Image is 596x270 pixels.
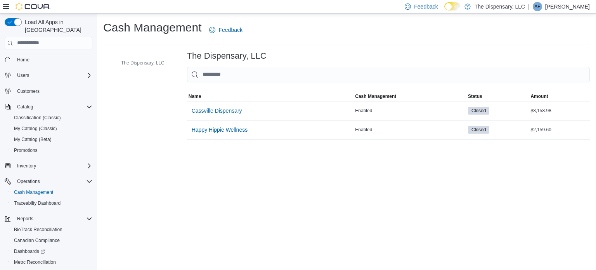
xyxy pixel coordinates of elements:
[11,199,64,208] a: Traceabilty Dashboard
[14,259,56,265] span: Metrc Reconciliation
[17,57,29,63] span: Home
[17,104,33,110] span: Catalog
[11,135,92,144] span: My Catalog (Beta)
[534,2,540,11] span: AF
[14,115,61,121] span: Classification (Classic)
[17,178,40,185] span: Operations
[8,134,95,145] button: My Catalog (Beta)
[11,258,92,267] span: Metrc Reconciliation
[466,92,529,101] button: Status
[529,92,590,101] button: Amount
[17,216,33,222] span: Reports
[14,71,32,80] button: Users
[468,107,489,115] span: Closed
[529,106,590,115] div: $8,158.98
[206,22,245,38] a: Feedback
[14,177,92,186] span: Operations
[192,107,242,115] span: Cassville Dispensary
[11,188,56,197] a: Cash Management
[16,3,50,10] img: Cova
[11,146,41,155] a: Promotions
[14,177,43,186] button: Operations
[444,2,461,10] input: Dark Mode
[189,93,201,99] span: Name
[11,247,48,256] a: Dashboards
[14,214,36,223] button: Reports
[11,124,92,133] span: My Catalog (Classic)
[192,126,248,134] span: Happy Hippie Wellness
[528,2,530,11] p: |
[14,102,92,111] span: Catalog
[533,2,542,11] div: Adele Foltz
[14,248,45,254] span: Dashboards
[2,85,95,97] button: Customers
[2,70,95,81] button: Users
[11,135,55,144] a: My Catalog (Beta)
[11,188,92,197] span: Cash Management
[103,20,201,35] h1: Cash Management
[353,106,466,115] div: Enabled
[530,93,548,99] span: Amount
[189,103,245,118] button: Cassville Dispensary
[8,224,95,235] button: BioTrack Reconciliation
[14,147,38,153] span: Promotions
[8,257,95,268] button: Metrc Reconciliation
[8,246,95,257] a: Dashboards
[14,214,92,223] span: Reports
[11,236,92,245] span: Canadian Compliance
[14,87,43,96] a: Customers
[2,213,95,224] button: Reports
[14,55,92,64] span: Home
[2,101,95,112] button: Catalog
[11,225,66,234] a: BioTrack Reconciliation
[2,160,95,171] button: Inventory
[11,113,92,122] span: Classification (Classic)
[14,226,62,233] span: BioTrack Reconciliation
[414,3,438,10] span: Feedback
[121,60,165,66] span: The Dispensary, LLC
[353,92,466,101] button: Cash Management
[189,122,251,138] button: Happy Hippie Wellness
[8,187,95,198] button: Cash Management
[14,200,61,206] span: Traceabilty Dashboard
[11,199,92,208] span: Traceabilty Dashboard
[529,125,590,134] div: $2,159.60
[187,51,267,61] h3: The Dispensary, LLC
[14,237,60,244] span: Canadian Compliance
[14,86,92,96] span: Customers
[471,126,486,133] span: Closed
[353,125,466,134] div: Enabled
[471,107,486,114] span: Closed
[14,102,36,111] button: Catalog
[475,2,525,11] p: The Dispensary, LLC
[545,2,590,11] p: [PERSON_NAME]
[8,112,95,123] button: Classification (Classic)
[17,163,36,169] span: Inventory
[14,136,52,143] span: My Catalog (Beta)
[14,125,57,132] span: My Catalog (Classic)
[8,198,95,209] button: Traceabilty Dashboard
[11,113,64,122] a: Classification (Classic)
[355,93,396,99] span: Cash Management
[11,124,60,133] a: My Catalog (Classic)
[218,26,242,34] span: Feedback
[14,71,92,80] span: Users
[2,176,95,187] button: Operations
[468,93,482,99] span: Status
[14,161,39,171] button: Inventory
[22,18,92,34] span: Load All Apps in [GEOGRAPHIC_DATA]
[11,146,92,155] span: Promotions
[8,145,95,156] button: Promotions
[2,54,95,65] button: Home
[8,123,95,134] button: My Catalog (Classic)
[11,225,92,234] span: BioTrack Reconciliation
[17,72,29,78] span: Users
[11,236,63,245] a: Canadian Compliance
[14,189,53,195] span: Cash Management
[8,235,95,246] button: Canadian Compliance
[187,92,354,101] button: Name
[468,126,489,134] span: Closed
[11,247,92,256] span: Dashboards
[11,258,59,267] a: Metrc Reconciliation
